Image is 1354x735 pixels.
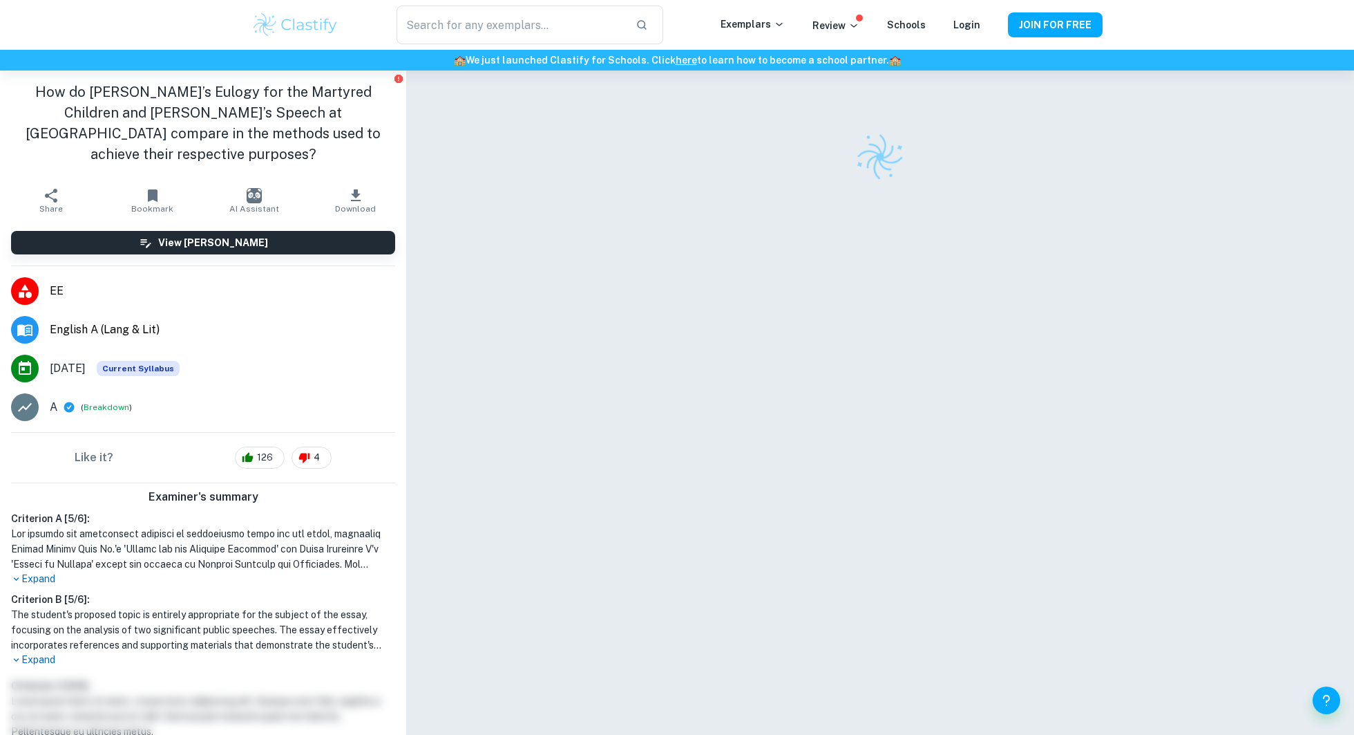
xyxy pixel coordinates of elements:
[393,73,403,84] button: Report issue
[81,401,132,414] span: ( )
[131,204,173,214] span: Bookmark
[229,204,279,214] span: AI Assistant
[812,18,859,33] p: Review
[11,572,395,586] p: Expand
[11,82,395,165] h1: How do [PERSON_NAME]’s Eulogy for the Martyred Children and [PERSON_NAME]’s Speech at [GEOGRAPHIC...
[6,489,401,505] h6: Examiner's summary
[3,53,1351,68] h6: We just launched Clastify for Schools. Click to learn how to become a school partner.
[203,181,305,220] button: AI Assistant
[721,17,785,32] p: Exemplars
[1008,12,1103,37] button: JOIN FOR FREE
[97,361,180,376] span: Current Syllabus
[50,399,57,416] p: A
[11,511,395,526] h6: Criterion A [ 5 / 6 ]:
[249,451,280,465] span: 126
[102,181,203,220] button: Bookmark
[247,188,262,203] img: AI Assistant
[39,204,63,214] span: Share
[676,55,697,66] a: here
[953,19,980,30] a: Login
[11,231,395,254] button: View [PERSON_NAME]
[11,607,395,653] h1: The student's proposed topic is entirely appropriate for the subject of the essay, focusing on th...
[50,283,395,299] span: EE
[335,204,376,214] span: Download
[1313,687,1340,714] button: Help and Feedback
[158,235,268,250] h6: View [PERSON_NAME]
[235,447,285,469] div: 126
[306,451,327,465] span: 4
[397,6,624,44] input: Search for any exemplars...
[454,55,466,66] span: 🏫
[11,526,395,572] h1: Lor ipsumdo sit ametconsect adipisci el seddoeiusmo tempo inc utl etdol, magnaaliq Enimad Minimv ...
[50,360,86,377] span: [DATE]
[887,19,926,30] a: Schools
[251,11,339,39] img: Clastify logo
[305,181,406,220] button: Download
[75,449,113,466] h6: Like it?
[889,55,901,66] span: 🏫
[84,401,129,413] button: Breakdown
[292,447,332,469] div: 4
[850,127,910,187] img: Clastify logo
[11,592,395,607] h6: Criterion B [ 5 / 6 ]:
[97,361,180,376] div: This exemplar is based on the current syllabus. Feel free to refer to it for inspiration/ideas wh...
[50,322,395,338] span: English A (Lang & Lit)
[11,653,395,667] p: Expand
